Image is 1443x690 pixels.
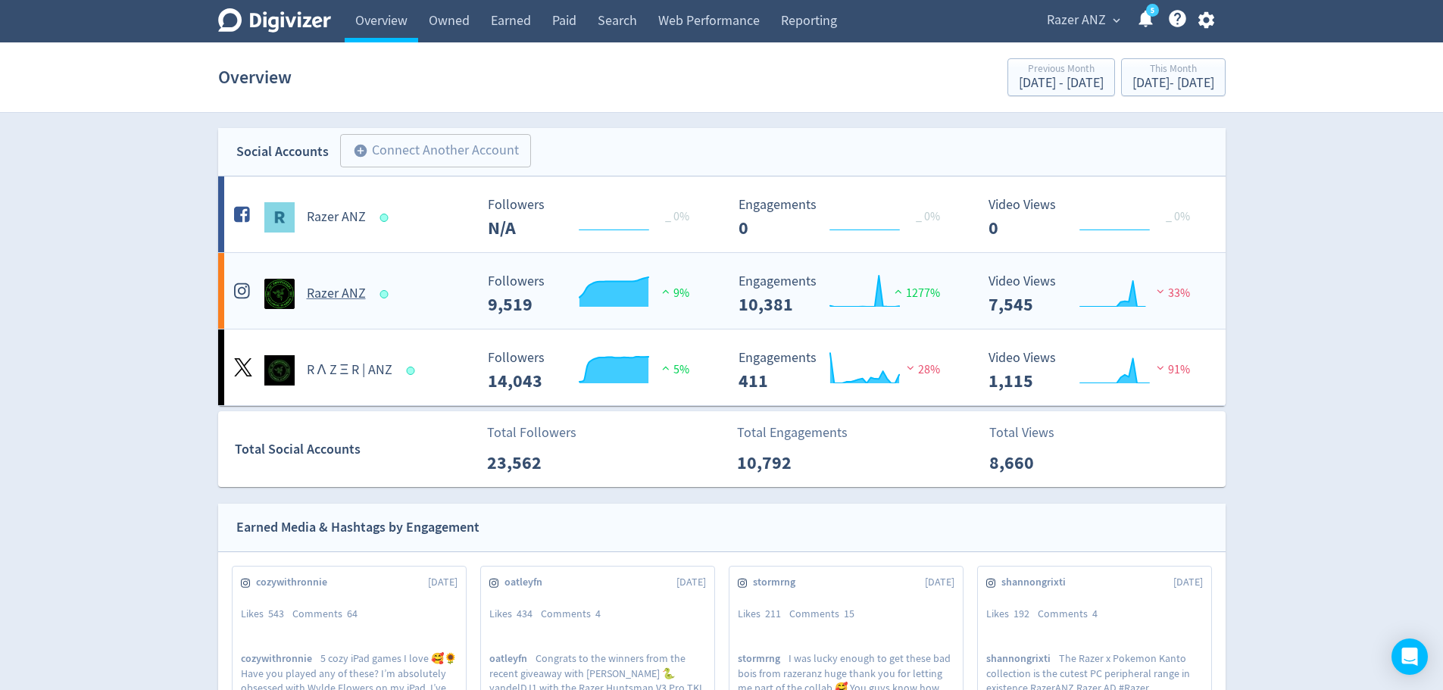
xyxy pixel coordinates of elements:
[753,575,804,590] span: stormrng
[241,607,292,622] div: Likes
[517,607,533,620] span: 434
[1132,64,1214,76] div: This Month
[658,286,673,297] img: positive-performance.svg
[268,607,284,620] span: 543
[487,423,576,443] p: Total Followers
[504,575,551,590] span: oatleyfn
[407,367,420,375] span: Data last synced: 18 Aug 2025, 3:02pm (AEST)
[1019,76,1104,90] div: [DATE] - [DATE]
[1153,286,1168,297] img: negative-performance.svg
[1019,64,1104,76] div: Previous Month
[903,362,918,373] img: negative-performance.svg
[353,143,368,158] span: add_circle
[340,134,531,167] button: Connect Another Account
[1146,4,1159,17] a: 5
[428,575,458,590] span: [DATE]
[1007,58,1115,96] button: Previous Month[DATE] - [DATE]
[738,651,789,666] span: stormrng
[1014,607,1029,620] span: 192
[292,607,366,622] div: Comments
[765,607,781,620] span: 211
[1001,575,1074,590] span: shannongrixti
[986,607,1038,622] div: Likes
[731,198,958,238] svg: Engagements 0
[1132,76,1214,90] div: [DATE] - [DATE]
[903,362,940,377] span: 28%
[329,136,531,167] a: Connect Another Account
[986,651,1059,666] span: shannongrixti
[264,202,295,233] img: Razer ANZ undefined
[480,351,707,391] svg: Followers ---
[1391,638,1428,675] div: Open Intercom Messenger
[307,285,366,303] h5: Razer ANZ
[218,329,1226,405] a: R Λ Z Ξ R | ANZ undefinedR Λ Z Ξ R | ANZ Followers --- Followers 14,043 5% Engagements 411 Engage...
[264,279,295,309] img: Razer ANZ undefined
[218,253,1226,329] a: Razer ANZ undefinedRazer ANZ Followers --- Followers 9,519 9% Engagements 10,381 Engagements 10,3...
[236,141,329,163] div: Social Accounts
[487,449,574,476] p: 23,562
[1110,14,1123,27] span: expand_more
[665,209,689,224] span: _ 0%
[844,607,854,620] span: 15
[256,575,336,590] span: cozywithronnie
[379,214,392,222] span: Data last synced: 19 Aug 2025, 3:01am (AEST)
[264,355,295,386] img: R Λ Z Ξ R | ANZ undefined
[981,198,1208,238] svg: Video Views 0
[1173,575,1203,590] span: [DATE]
[738,607,789,622] div: Likes
[731,351,958,391] svg: Engagements 411
[891,286,940,301] span: 1277%
[347,607,358,620] span: 64
[731,274,958,314] svg: Engagements 10,381
[307,208,366,226] h5: Razer ANZ
[1047,8,1106,33] span: Razer ANZ
[981,351,1208,391] svg: Video Views 1,115
[1166,209,1190,224] span: _ 0%
[676,575,706,590] span: [DATE]
[1153,286,1190,301] span: 33%
[236,517,479,539] div: Earned Media & Hashtags by Engagement
[1042,8,1124,33] button: Razer ANZ
[981,274,1208,314] svg: Video Views 7,545
[658,286,689,301] span: 9%
[218,53,292,101] h1: Overview
[480,198,707,238] svg: Followers ---
[1153,362,1168,373] img: negative-performance.svg
[789,607,863,622] div: Comments
[658,362,673,373] img: positive-performance.svg
[925,575,954,590] span: [DATE]
[1092,607,1098,620] span: 4
[489,651,536,666] span: oatleyfn
[1150,5,1154,16] text: 5
[891,286,906,297] img: positive-performance.svg
[218,176,1226,252] a: Razer ANZ undefinedRazer ANZ Followers --- _ 0% Followers N/A Engagements 0 Engagements 0 _ 0% Vi...
[480,274,707,314] svg: Followers ---
[1153,362,1190,377] span: 91%
[541,607,609,622] div: Comments
[989,449,1076,476] p: 8,660
[489,607,541,622] div: Likes
[737,423,848,443] p: Total Engagements
[379,290,392,298] span: Data last synced: 19 Aug 2025, 2:45pm (AEST)
[241,651,320,666] span: cozywithronnie
[989,423,1076,443] p: Total Views
[916,209,940,224] span: _ 0%
[595,607,601,620] span: 4
[1121,58,1226,96] button: This Month[DATE]- [DATE]
[307,361,393,379] h5: R Λ Z Ξ R | ANZ
[658,362,689,377] span: 5%
[737,449,824,476] p: 10,792
[1038,607,1106,622] div: Comments
[235,439,476,461] div: Total Social Accounts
